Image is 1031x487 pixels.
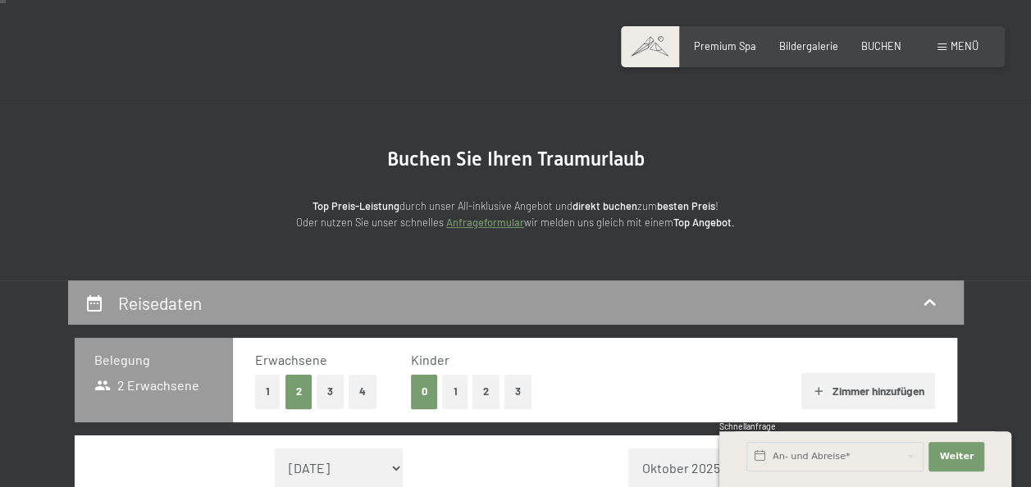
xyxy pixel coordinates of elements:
[673,216,735,229] strong: Top Angebot.
[719,421,776,431] span: Schnellanfrage
[349,375,376,408] button: 4
[94,376,200,394] span: 2 Erwachsene
[694,39,756,52] a: Premium Spa
[939,450,974,463] span: Weiter
[118,293,202,313] h2: Reisedaten
[312,199,399,212] strong: Top Preis-Leistung
[446,216,524,229] a: Anfrageformular
[504,375,531,408] button: 3
[255,352,327,367] span: Erwachsene
[94,351,214,369] h3: Belegung
[411,375,438,408] button: 0
[317,375,344,408] button: 3
[411,352,449,367] span: Kinder
[861,39,901,52] a: BUCHEN
[928,442,984,471] button: Weiter
[188,198,844,231] p: durch unser All-inklusive Angebot und zum ! Oder nutzen Sie unser schnelles wir melden uns gleich...
[801,373,935,409] button: Zimmer hinzufügen
[472,375,500,408] button: 2
[951,39,979,52] span: Menü
[657,199,715,212] strong: besten Preis
[387,148,645,171] span: Buchen Sie Ihren Traumurlaub
[573,199,637,212] strong: direkt buchen
[779,39,838,52] a: Bildergalerie
[442,375,468,408] button: 1
[255,375,281,408] button: 1
[285,375,312,408] button: 2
